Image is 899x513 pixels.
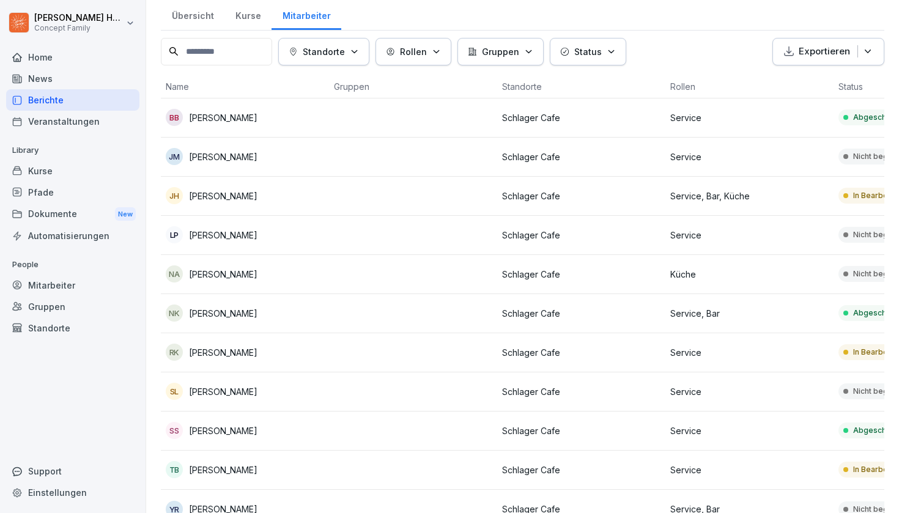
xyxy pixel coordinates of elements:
[502,424,660,437] p: Schlager Cafe
[457,38,544,65] button: Gruppen
[166,265,183,282] div: NA
[772,38,884,65] button: Exportieren
[189,111,257,124] p: [PERSON_NAME]
[189,229,257,242] p: [PERSON_NAME]
[670,111,829,124] p: Service
[6,225,139,246] a: Automatisierungen
[166,422,183,439] div: SS
[6,46,139,68] a: Home
[670,268,829,281] p: Küche
[497,75,665,98] th: Standorte
[502,150,660,163] p: Schlager Cafe
[502,268,660,281] p: Schlager Cafe
[189,463,257,476] p: [PERSON_NAME]
[34,13,124,23] p: [PERSON_NAME] Haas
[6,68,139,89] a: News
[6,203,139,226] a: DokumenteNew
[115,207,136,221] div: New
[303,45,345,58] p: Standorte
[166,344,183,361] div: RK
[189,190,257,202] p: [PERSON_NAME]
[670,463,829,476] p: Service
[799,45,850,59] p: Exportieren
[6,460,139,482] div: Support
[670,346,829,359] p: Service
[670,385,829,398] p: Service
[189,150,257,163] p: [PERSON_NAME]
[189,307,257,320] p: [PERSON_NAME]
[482,45,519,58] p: Gruppen
[502,111,660,124] p: Schlager Cafe
[329,75,497,98] th: Gruppen
[189,385,257,398] p: [PERSON_NAME]
[166,461,183,478] div: TB
[6,160,139,182] a: Kurse
[670,424,829,437] p: Service
[6,182,139,203] a: Pfade
[6,89,139,111] a: Berichte
[550,38,626,65] button: Status
[502,229,660,242] p: Schlager Cafe
[166,109,183,126] div: BB
[166,383,183,400] div: SL
[166,304,183,322] div: NK
[502,463,660,476] p: Schlager Cafe
[400,45,427,58] p: Rollen
[166,187,183,204] div: JH
[6,203,139,226] div: Dokumente
[502,307,660,320] p: Schlager Cafe
[189,346,257,359] p: [PERSON_NAME]
[6,482,139,503] a: Einstellungen
[34,24,124,32] p: Concept Family
[6,296,139,317] a: Gruppen
[670,229,829,242] p: Service
[665,75,834,98] th: Rollen
[278,38,369,65] button: Standorte
[166,226,183,243] div: LP
[670,150,829,163] p: Service
[574,45,602,58] p: Status
[502,190,660,202] p: Schlager Cafe
[376,38,451,65] button: Rollen
[670,190,829,202] p: Service, Bar, Küche
[189,424,257,437] p: [PERSON_NAME]
[189,268,257,281] p: [PERSON_NAME]
[502,385,660,398] p: Schlager Cafe
[6,141,139,160] p: Library
[670,307,829,320] p: Service, Bar
[6,317,139,339] a: Standorte
[502,346,660,359] p: Schlager Cafe
[166,148,183,165] div: JM
[161,75,329,98] th: Name
[6,111,139,132] a: Veranstaltungen
[6,275,139,296] a: Mitarbeiter
[6,255,139,275] p: People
